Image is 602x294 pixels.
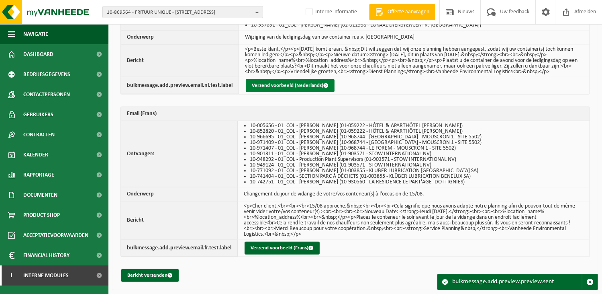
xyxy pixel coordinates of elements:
button: Verzend voorbeeld (Frans) [245,242,320,255]
span: Interne modules [23,265,69,286]
button: Verzend voorbeeld (Nederlands) [246,79,335,92]
span: Product Shop [23,205,60,225]
div: bulkmessage.add.preview.preview.sent [452,274,582,290]
span: Rapportage [23,165,54,185]
li: 10-971409 - 01_COL - [PERSON_NAME] (10-968744 - [GEOGRAPHIC_DATA] - MOUSCRON 1 - SITE 5502) [250,140,580,146]
span: Offerte aanvragen [386,8,431,16]
th: Onderwerp [121,187,238,201]
span: I [8,265,15,286]
th: Ontvangers [121,121,238,187]
li: 10-949124 - 01_COL - [PERSON_NAME] (01-903571 - STOW INTERNATIONAL NV) [250,162,580,168]
span: Gebruikers [23,105,53,125]
th: Email (Frans) [121,107,590,121]
li: 10-771092 - 01_COL - [PERSON_NAME] (01-003855 - KLÜBER LUBRICATION [GEOGRAPHIC_DATA] SA) [250,168,580,174]
td: Wijziging van de ledigingsdag van uw container n.a.v. [GEOGRAPHIC_DATA] [239,31,590,45]
li: 10-966695 - 01_COL - [PERSON_NAME] (10-968744 - [GEOGRAPHIC_DATA] - MOUSCRON 1 - SITE 5502) [250,134,580,140]
label: Interne informatie [304,6,357,18]
span: Contactpersonen [23,84,70,105]
span: Acceptatievoorwaarden [23,225,88,245]
th: bulkmessage.add.preview.email.fr.test.label [121,240,238,257]
li: 10-948292 - 01_COL - Production Plant Supervisors (01-903571 - STOW INTERNATIONAL NV) [250,157,580,162]
td: <p>Beste klant,</p><p>[DATE] komt eraan. &nbsp;Dit wil zeggen dat wij onze planning hebben aangep... [239,45,590,77]
li: 10-901311 - 01_COL - [PERSON_NAME] (01-903571 - STOW INTERNATIONAL NV) [250,151,580,157]
li: 10-971407 - 01_COL - [PERSON_NAME] (10-968744 - LE FOREM - MOUSCRON 1 - SITE 5502) [250,146,580,151]
li: 10-852820 - 01_COL - [PERSON_NAME] (01-059222 - HÔTEL & APARTHÔTEL [PERSON_NAME]) [250,129,580,134]
td: <p>Cher client,<br><br><br>15/08 approche.&nbsp;<br><br><br>Cela signifie que nous avons adapté n... [238,201,590,240]
button: 10-869564 - FRITUUR UNIQUE - [STREET_ADDRESS] [102,6,263,18]
span: Documenten [23,185,57,205]
span: 10-869564 - FRITUUR UNIQUE - [STREET_ADDRESS] [107,6,252,19]
li: 10-005656 - 01_COL - [PERSON_NAME] (01-059222 - HÔTEL & APARTHÔTEL [PERSON_NAME]) [250,123,580,129]
li: 10-937891 - 01_COL - [PERSON_NAME] (02-011938 - LOKAAL DIENSTENCENTR. [GEOGRAPHIC_DATA]) [251,23,580,28]
th: Onderwerp [121,31,239,45]
button: Bericht verzenden [121,269,179,282]
span: Navigatie [23,24,48,44]
span: Dashboard [23,44,53,64]
th: Bericht [121,201,238,240]
li: 10-741404 - 01_COL - SECTION PARC À DÉCHETS (01-003855 - KLÜBER LUBRICATION BENELUX SA) [250,174,580,179]
a: Offerte aanvragen [369,4,435,20]
td: Changement du jour de vidange de votre/vos conteneur(s) à l'occasion de 15/08. [238,187,590,201]
th: bulkmessage.add.preview.email.nl.test.label [121,77,239,94]
span: Contracten [23,125,55,145]
li: 10-742751 - 01_COL - [PERSON_NAME] (10-930560 - LA RESIDENCE LE PART'AGE- DOTTIGNIES) [250,179,580,185]
span: Bedrijfsgegevens [23,64,70,84]
span: Financial History [23,245,69,265]
span: Kalender [23,145,48,165]
th: Bericht [121,45,239,77]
